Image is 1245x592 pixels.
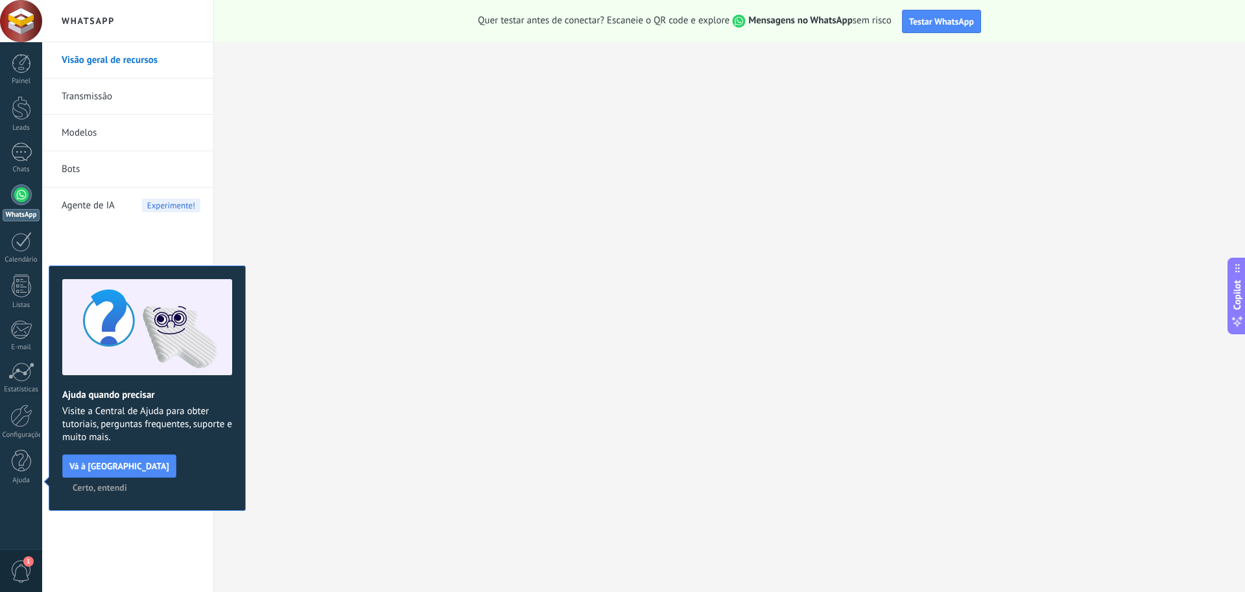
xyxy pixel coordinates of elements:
div: Painel [3,77,40,86]
button: Vá à [GEOGRAPHIC_DATA] [62,454,176,478]
span: Quer testar antes de conectar? Escaneie o QR code e explore sem risco [478,14,892,28]
li: Modelos [42,115,213,151]
div: Calendário [3,256,40,264]
a: Modelos [62,115,200,151]
a: Visão geral de recursos [62,42,200,79]
span: Agente de IA [62,188,115,224]
div: Configurações [3,431,40,439]
button: Certo, entendi [67,478,133,497]
div: E-mail [3,343,40,352]
strong: Mensagens no WhatsApp [748,14,853,27]
span: Copilot [1231,280,1244,310]
li: Bots [42,151,213,188]
button: Testar WhatsApp [902,10,981,33]
h2: Ajuda quando precisar [62,389,232,401]
div: Chats [3,166,40,174]
span: 1 [23,556,34,567]
li: Visão geral de recursos [42,42,213,79]
a: Transmissão [62,79,200,115]
li: Transmissão [42,79,213,115]
a: Agente de IA Experimente! [62,188,200,224]
span: Testar WhatsApp [909,16,974,27]
div: Ajuda [3,476,40,485]
div: Estatísticas [3,386,40,394]
div: Leads [3,124,40,132]
li: Agente de IA [42,188,213,223]
div: Listas [3,301,40,310]
span: Visite a Central de Ajuda para obter tutoriais, perguntas frequentes, suporte e muito mais. [62,405,232,444]
span: Experimente! [142,199,200,212]
span: Certo, entendi [73,483,127,492]
span: Vá à [GEOGRAPHIC_DATA] [69,462,169,471]
a: Bots [62,151,200,188]
div: WhatsApp [3,209,40,221]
